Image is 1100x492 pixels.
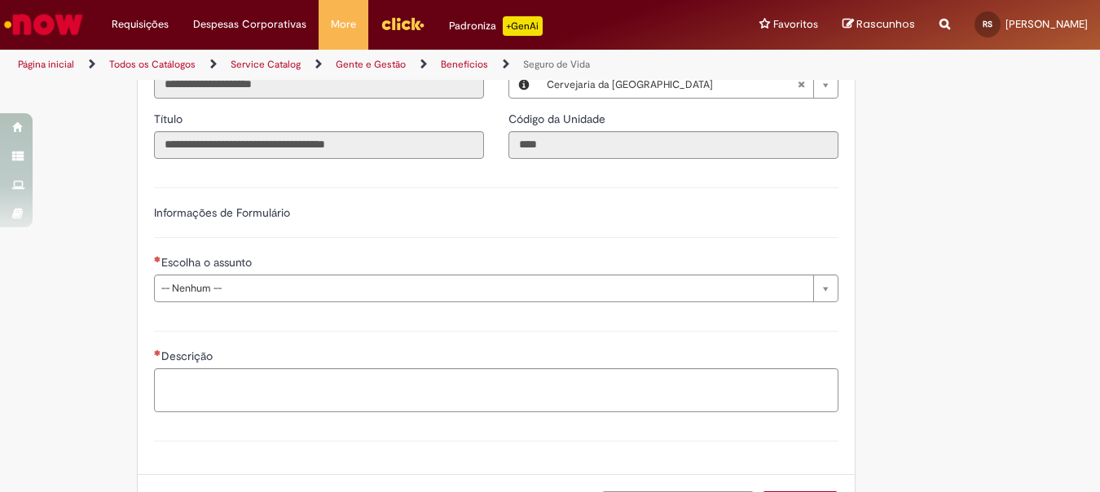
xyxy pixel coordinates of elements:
[539,72,838,98] a: Cervejaria da [GEOGRAPHIC_DATA]Limpar campo Local
[856,16,915,32] span: Rascunhos
[509,72,539,98] button: Local, Visualizar este registro Cervejaria da Bahia
[154,131,484,159] input: Título
[1005,17,1088,31] span: [PERSON_NAME]
[109,58,196,71] a: Todos os Catálogos
[231,58,301,71] a: Service Catalog
[154,112,186,126] span: Somente leitura - Título
[154,349,161,356] span: Necessários
[523,58,590,71] a: Seguro de Vida
[441,58,488,71] a: Benefícios
[154,71,484,99] input: Email
[508,111,609,127] label: Somente leitura - Código da Unidade
[843,17,915,33] a: Rascunhos
[503,16,543,36] p: +GenAi
[336,58,406,71] a: Gente e Gestão
[161,349,216,363] span: Descrição
[154,111,186,127] label: Somente leitura - Título
[381,11,425,36] img: click_logo_yellow_360x200.png
[789,72,813,98] abbr: Limpar campo Local
[983,19,992,29] span: RS
[161,275,805,301] span: -- Nenhum --
[331,16,356,33] span: More
[508,112,609,126] span: Somente leitura - Código da Unidade
[112,16,169,33] span: Requisições
[2,8,86,41] img: ServiceNow
[12,50,721,80] ul: Trilhas de página
[161,255,255,270] span: Escolha o assunto
[773,16,818,33] span: Favoritos
[154,205,290,220] label: Informações de Formulário
[18,58,74,71] a: Página inicial
[449,16,543,36] div: Padroniza
[508,131,838,159] input: Código da Unidade
[154,256,161,262] span: Necessários
[547,72,797,98] span: Cervejaria da [GEOGRAPHIC_DATA]
[193,16,306,33] span: Despesas Corporativas
[154,368,838,412] textarea: Descrição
